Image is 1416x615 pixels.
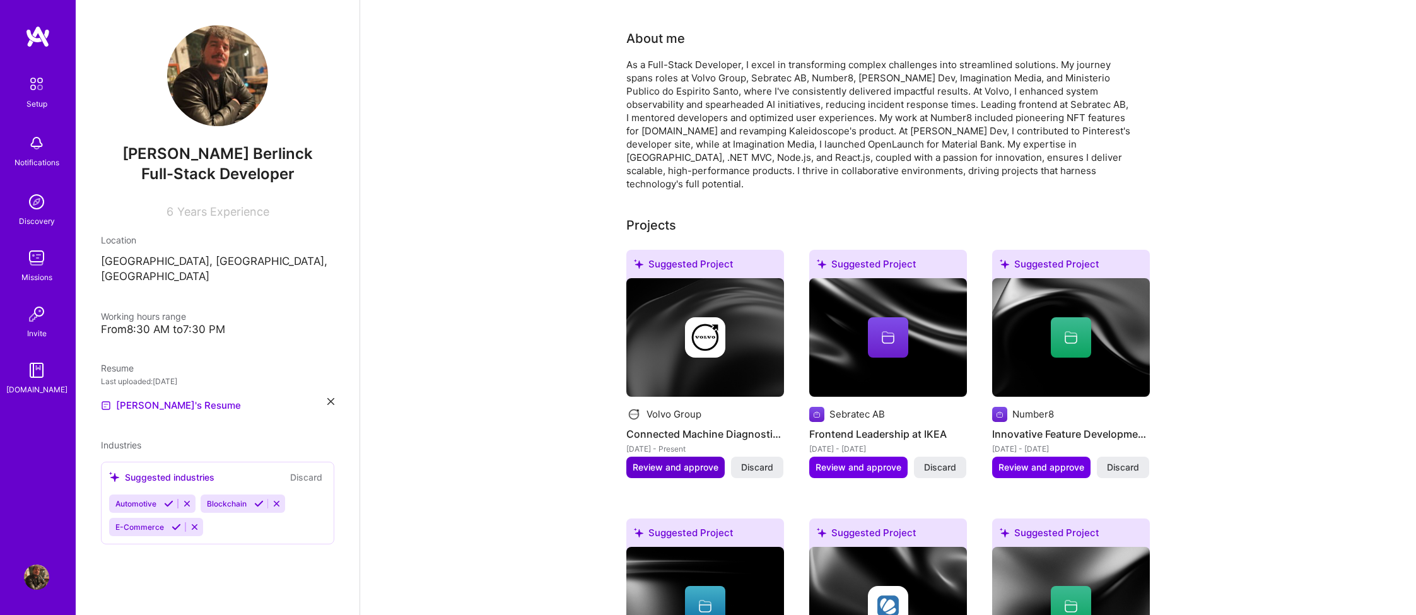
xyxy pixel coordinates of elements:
img: User Avatar [167,25,268,126]
div: Sebratec AB [829,407,885,421]
img: teamwork [24,245,49,271]
div: About me [626,29,685,48]
i: icon Close [327,398,334,405]
span: Resume [101,363,134,373]
div: Suggested Project [626,250,784,283]
div: Missions [21,271,52,284]
button: Review and approve [992,457,1091,478]
img: Company logo [809,407,824,422]
i: Accept [254,499,264,508]
img: Resume [101,401,111,411]
i: icon SuggestedTeams [1000,528,1009,537]
div: Notifications [15,156,59,169]
span: Discard [924,461,956,474]
div: Setup [26,97,47,110]
a: User Avatar [21,565,52,590]
img: discovery [24,189,49,214]
span: Blockchain [207,499,247,508]
div: Projects [626,216,676,235]
h4: Innovative Feature Development for [DOMAIN_NAME] [992,426,1150,442]
img: User Avatar [24,565,49,590]
button: Review and approve [809,457,908,478]
img: bell [24,131,49,156]
div: Suggested Project [809,518,967,552]
div: Last uploaded: [DATE] [101,375,334,388]
span: Years Experience [177,205,269,218]
div: Number8 [1012,407,1054,421]
span: Full-Stack Developer [141,165,295,183]
h4: Connected Machine Diagnostics Platform [626,426,784,442]
div: Suggested industries [109,471,214,484]
i: icon SuggestedTeams [817,528,826,537]
img: Company logo [685,317,725,358]
span: Review and approve [816,461,901,474]
div: [DATE] - Present [626,442,784,455]
span: Industries [101,440,141,450]
div: Suggested Project [626,518,784,552]
img: Company logo [992,407,1007,422]
button: Discard [1097,457,1149,478]
i: icon SuggestedTeams [634,528,643,537]
div: Invite [27,327,47,340]
div: Suggested Project [992,250,1150,283]
i: Accept [164,499,173,508]
img: cover [992,278,1150,397]
i: Reject [272,499,281,508]
img: cover [626,278,784,397]
span: 6 [167,205,173,218]
span: Discard [741,461,773,474]
div: Suggested Project [992,518,1150,552]
div: Volvo Group [647,407,701,421]
img: Invite [24,302,49,327]
button: Discard [286,470,326,484]
img: cover [809,278,967,397]
i: icon SuggestedTeams [109,472,120,483]
button: Review and approve [626,457,725,478]
img: guide book [24,358,49,383]
div: [DATE] - [DATE] [809,442,967,455]
img: setup [23,71,50,97]
img: logo [25,25,50,48]
span: E-Commerce [115,522,164,532]
button: Discard [914,457,966,478]
div: Discovery [19,214,55,228]
span: Working hours range [101,311,186,322]
span: Automotive [115,499,156,508]
span: Review and approve [633,461,718,474]
div: As a Full-Stack Developer, I excel in transforming complex challenges into streamlined solutions.... [626,58,1131,190]
i: icon SuggestedTeams [1000,259,1009,269]
div: Location [101,233,334,247]
div: Suggested Project [809,250,967,283]
p: [GEOGRAPHIC_DATA], [GEOGRAPHIC_DATA], [GEOGRAPHIC_DATA] [101,254,334,284]
span: [PERSON_NAME] Berlinck [101,144,334,163]
div: [DATE] - [DATE] [992,442,1150,455]
i: icon SuggestedTeams [634,259,643,269]
button: Discard [731,457,783,478]
i: Accept [172,522,181,532]
div: Add projects you've worked on [626,216,676,235]
span: Discard [1107,461,1139,474]
span: Review and approve [998,461,1084,474]
i: icon SuggestedTeams [817,259,826,269]
a: [PERSON_NAME]'s Resume [101,398,241,413]
i: Reject [190,522,199,532]
i: Reject [182,499,192,508]
div: [DOMAIN_NAME] [6,383,67,396]
img: Company logo [626,407,641,422]
div: From 8:30 AM to 7:30 PM [101,323,334,336]
h4: Frontend Leadership at IKEA [809,426,967,442]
